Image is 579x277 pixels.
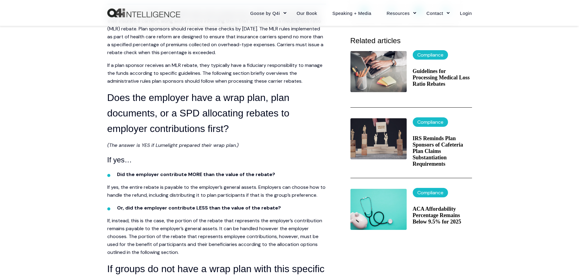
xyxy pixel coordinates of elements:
[107,90,326,137] h3: Does the employer have a wrap plan, plan documents, or a SPD allocating rebates to employer contr...
[107,9,180,18] a: Back to Home
[107,142,239,148] em: (The answer is YES if Lumelight prepared their wrap plan.)
[117,205,281,211] span: Or, did the employer contribute LESS than the value of the rebate?
[350,51,407,92] img: Idea of processing rebates. Someone sitting at a laptop and working.
[107,154,326,166] h4: If yes…
[413,117,448,127] label: Compliance
[350,35,472,47] h3: Related articles
[413,206,472,225] a: ACA Affordability Percentage Remains Below 9.5% for 2025
[107,9,180,18] img: Q4intelligence, LLC logo
[350,189,407,230] img: Concept of the ACA. A piggy bank next to a doctor's stethoscope.
[107,217,322,255] span: If, instead, this is the case, the portion of the rebate that represents the employer’s contribut...
[350,118,407,159] img: A sculpture of wooden people holding up a sign that says employee benefits
[413,188,448,197] label: Compliance
[413,68,472,87] a: Guidelines for Processing Medical Loss Ratio Rebates
[107,62,322,84] span: If a plan sponsor receives an MLR rebate, they typically have a fiduciary responsibility to manag...
[107,184,326,198] span: If yes, the entire rebate is payable to the employer’s general assets. Employers can choose how t...
[413,50,448,60] label: Compliance
[107,10,323,56] span: Many sponsors of fully insured health plans either already have or will soon receive checks from ...
[413,135,472,167] a: IRS Reminds Plan Sponsors of Cafeteria Plan Claims Substantiation Requirements
[117,171,275,178] span: Did the employer contribute MORE than the value of the rebate?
